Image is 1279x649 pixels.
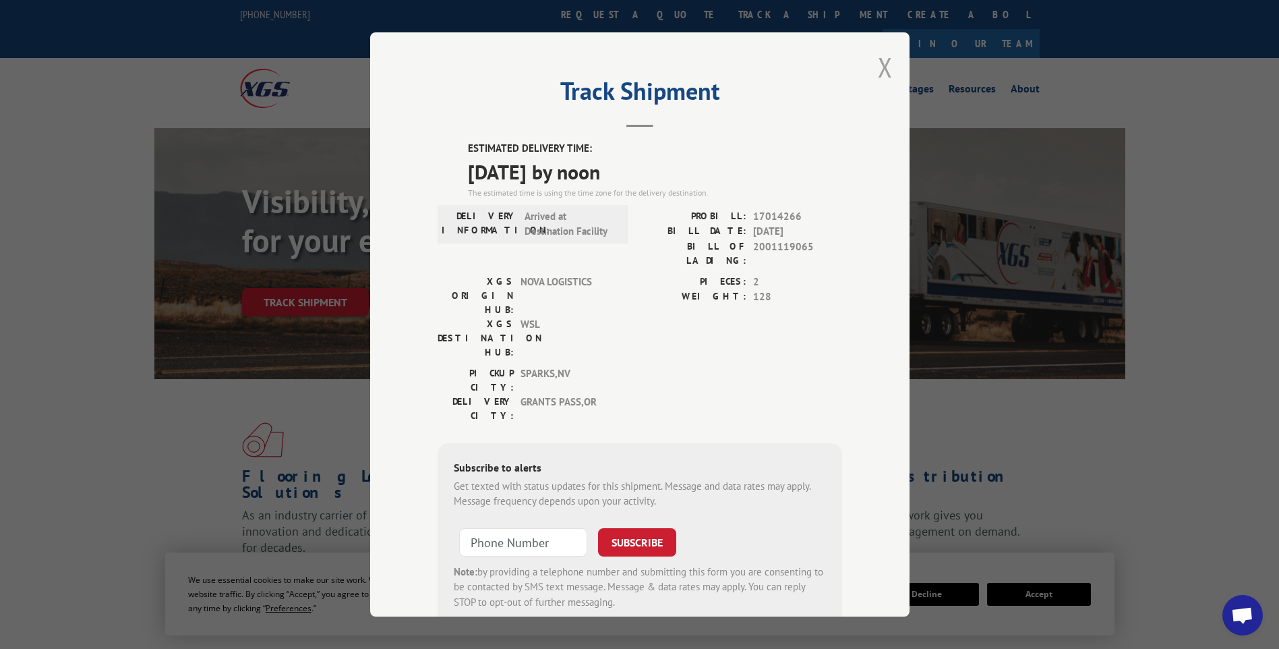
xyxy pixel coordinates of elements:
input: Phone Number [459,528,587,557]
span: GRANTS PASS , OR [520,395,612,423]
label: XGS ORIGIN HUB: [438,275,514,317]
label: BILL OF LADING: [640,239,746,268]
span: 128 [753,289,842,305]
h2: Track Shipment [438,82,842,107]
label: WEIGHT: [640,289,746,305]
div: The estimated time is using the time zone for the delivery destination. [468,187,842,199]
label: PROBILL: [640,209,746,225]
strong: Note: [454,565,477,578]
label: DELIVERY CITY: [438,395,514,423]
span: NOVA LOGISTICS [520,275,612,317]
label: BILL DATE: [640,224,746,239]
label: PIECES: [640,275,746,290]
span: SPARKS , NV [520,366,612,395]
span: 2 [753,275,842,290]
label: DELIVERY INFORMATION: [442,209,518,239]
span: 17014266 [753,209,842,225]
span: [DATE] [753,224,842,239]
div: by providing a telephone number and submitting this form you are consenting to be contacted by SM... [454,565,826,611]
button: SUBSCRIBE [598,528,676,557]
span: Arrived at Destination Facility [525,209,616,239]
button: Close modal [878,49,893,85]
span: 2001119065 [753,239,842,268]
div: Open chat [1222,595,1263,636]
label: PICKUP CITY: [438,366,514,395]
div: Subscribe to alerts [454,459,826,479]
span: WSL [520,317,612,360]
label: XGS DESTINATION HUB: [438,317,514,360]
label: ESTIMATED DELIVERY TIME: [468,141,842,157]
div: Get texted with status updates for this shipment. Message and data rates may apply. Message frequ... [454,479,826,509]
span: [DATE] by noon [468,157,842,187]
